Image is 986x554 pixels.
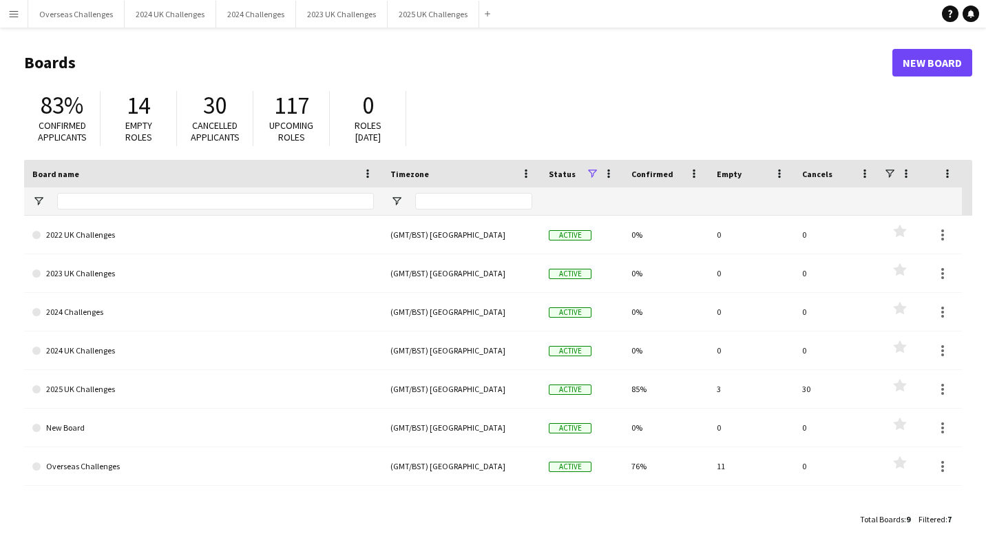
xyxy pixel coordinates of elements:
span: 0 [362,90,374,121]
a: New Board [32,409,374,447]
div: 0 [709,293,794,331]
div: (GMT/BST) [GEOGRAPHIC_DATA] [382,293,541,331]
span: Upcoming roles [269,119,313,143]
button: 2025 UK Challenges [388,1,479,28]
div: 0 [794,254,879,292]
button: 2023 UK Challenges [296,1,388,28]
span: Active [549,423,591,433]
span: Board name [32,169,79,179]
div: 3 [709,370,794,408]
div: 0% [623,216,709,254]
div: (GMT/BST) [GEOGRAPHIC_DATA] [382,254,541,292]
span: Active [549,307,591,318]
a: 2023 UK Challenges [32,254,374,293]
span: 83% [41,90,83,121]
span: Active [549,269,591,279]
div: (GMT/BST) [GEOGRAPHIC_DATA] [382,216,541,254]
span: 30 [203,90,227,121]
span: Active [549,230,591,240]
div: 0% [623,409,709,447]
div: 0 [794,409,879,447]
div: 0% [623,254,709,292]
span: Status [549,169,576,179]
span: Empty roles [125,119,152,143]
a: 2025 UK Challenges [32,370,374,409]
div: 0 [709,216,794,254]
div: (GMT/BST) [GEOGRAPHIC_DATA] [382,331,541,369]
div: 85% [623,370,709,408]
div: : [919,506,952,533]
div: 0 [794,293,879,331]
button: 2024 UK Challenges [125,1,216,28]
div: (GMT/BST) [GEOGRAPHIC_DATA] [382,409,541,447]
button: Open Filter Menu [32,195,45,207]
span: Cancels [802,169,832,179]
span: Timezone [390,169,429,179]
h1: Boards [24,52,892,73]
span: 7 [947,514,952,524]
span: Confirmed [631,169,673,179]
a: 2024 Challenges [32,293,374,331]
button: Overseas Challenges [28,1,125,28]
div: 11 [709,447,794,485]
div: : [860,506,910,533]
div: 0 [794,216,879,254]
input: Timezone Filter Input [415,193,532,209]
div: 0% [623,293,709,331]
span: Active [549,346,591,356]
span: 117 [274,90,309,121]
span: Empty [717,169,742,179]
div: 30 [794,370,879,408]
input: Board name Filter Input [57,193,374,209]
span: Active [549,384,591,395]
div: 0% [623,331,709,369]
span: Filtered [919,514,945,524]
div: 0 [794,447,879,485]
span: Active [549,462,591,472]
span: Confirmed applicants [38,119,87,143]
span: 14 [127,90,150,121]
div: (GMT/BST) [GEOGRAPHIC_DATA] [382,447,541,485]
div: (GMT/BST) [GEOGRAPHIC_DATA] [382,370,541,408]
span: 9 [906,514,910,524]
button: Open Filter Menu [390,195,403,207]
span: Roles [DATE] [355,119,381,143]
div: 0 [709,409,794,447]
button: 2024 Challenges [216,1,296,28]
a: Overseas Challenges [32,447,374,486]
div: 0 [709,254,794,292]
a: New Board [892,49,972,76]
div: 76% [623,447,709,485]
div: 0 [794,331,879,369]
a: 2024 UK Challenges [32,331,374,370]
span: Total Boards [860,514,904,524]
div: 0 [709,331,794,369]
a: 2022 UK Challenges [32,216,374,254]
span: Cancelled applicants [191,119,240,143]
